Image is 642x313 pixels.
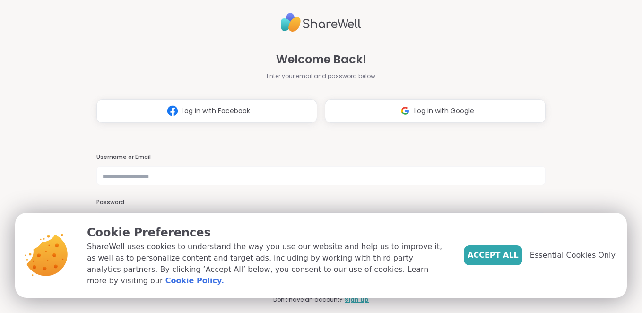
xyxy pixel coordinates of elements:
[165,275,224,287] a: Cookie Policy.
[396,102,414,120] img: ShareWell Logomark
[464,245,522,265] button: Accept All
[276,51,366,68] span: Welcome Back!
[87,224,449,241] p: Cookie Preferences
[96,153,546,161] h3: Username or Email
[273,296,343,304] span: Don't have an account?
[267,72,375,80] span: Enter your email and password below
[530,250,616,261] span: Essential Cookies Only
[96,99,317,123] button: Log in with Facebook
[281,9,361,36] img: ShareWell Logo
[325,99,546,123] button: Log in with Google
[345,296,369,304] a: Sign up
[414,106,474,116] span: Log in with Google
[87,241,449,287] p: ShareWell uses cookies to understand the way you use our website and help us to improve it, as we...
[468,250,519,261] span: Accept All
[164,102,182,120] img: ShareWell Logomark
[182,106,250,116] span: Log in with Facebook
[96,199,546,207] h3: Password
